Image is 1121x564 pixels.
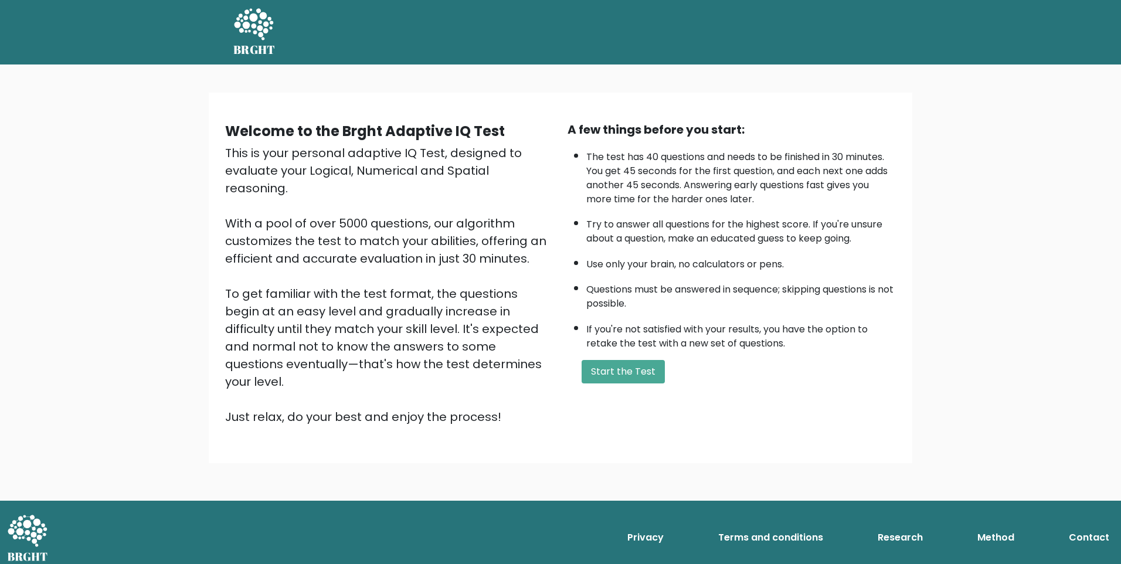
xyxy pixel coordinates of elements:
[233,43,276,57] h5: BRGHT
[582,360,665,383] button: Start the Test
[568,121,896,138] div: A few things before you start:
[714,526,828,549] a: Terms and conditions
[225,121,505,141] b: Welcome to the Brght Adaptive IQ Test
[586,144,896,206] li: The test has 40 questions and needs to be finished in 30 minutes. You get 45 seconds for the firs...
[873,526,928,549] a: Research
[586,252,896,271] li: Use only your brain, no calculators or pens.
[1064,526,1114,549] a: Contact
[973,526,1019,549] a: Method
[233,5,276,60] a: BRGHT
[586,317,896,351] li: If you're not satisfied with your results, you have the option to retake the test with a new set ...
[586,212,896,246] li: Try to answer all questions for the highest score. If you're unsure about a question, make an edu...
[225,144,553,426] div: This is your personal adaptive IQ Test, designed to evaluate your Logical, Numerical and Spatial ...
[623,526,668,549] a: Privacy
[586,277,896,311] li: Questions must be answered in sequence; skipping questions is not possible.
